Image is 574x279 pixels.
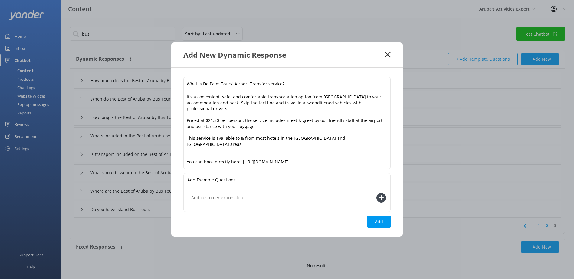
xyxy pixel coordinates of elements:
[183,50,385,60] div: Add New Dynamic Response
[184,91,390,169] textarea: It's a convenient, safe, and comfortable transportation option from [GEOGRAPHIC_DATA] to your acc...
[184,77,390,91] input: Type a new question...
[367,216,391,228] button: Add
[188,191,373,204] input: Add customer expression
[385,52,391,58] button: Close
[187,173,236,187] p: Add Example Questions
